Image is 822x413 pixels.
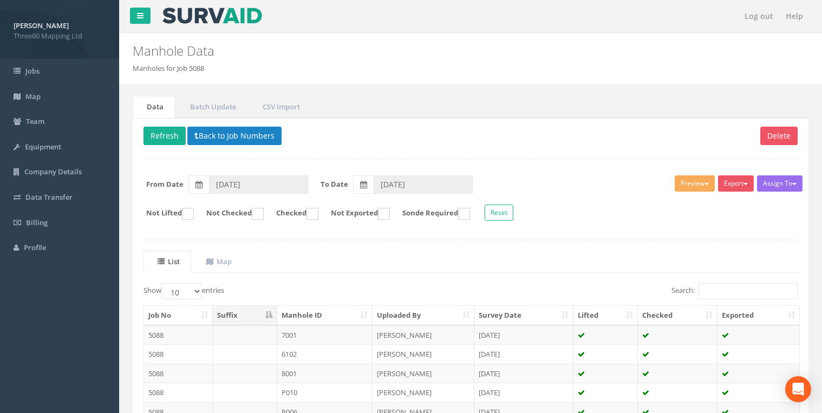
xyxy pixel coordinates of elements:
[474,364,573,383] td: [DATE]
[144,325,213,345] td: 5088
[135,208,194,220] label: Not Lifted
[671,283,798,299] label: Search:
[24,167,82,176] span: Company Details
[143,127,186,145] button: Refresh
[485,204,513,220] button: Reset
[265,208,318,220] label: Checked
[144,344,213,364] td: 5088
[158,257,180,266] uib-tab-heading: List
[320,208,390,220] label: Not Exported
[25,192,73,202] span: Data Transfer
[195,208,264,220] label: Not Checked
[757,175,803,192] button: Assign To
[24,242,46,252] span: Profile
[133,63,204,74] li: Manholes for Job 5088
[146,179,184,189] label: From Date
[25,66,40,76] span: Jobs
[176,96,247,118] a: Batch Update
[675,175,715,192] button: Preview
[474,383,573,402] td: [DATE]
[373,383,474,402] td: [PERSON_NAME]
[144,383,213,402] td: 5088
[14,31,106,41] span: Three60 Mapping Ltd
[206,257,232,266] uib-tab-heading: Map
[249,96,311,118] a: CSV Import
[192,251,243,273] a: Map
[26,116,44,126] span: Team
[25,142,61,152] span: Equipment
[187,127,282,145] button: Back to Job Numbers
[277,306,373,325] th: Manhole ID: activate to sort column ascending
[277,344,373,364] td: 6102
[144,364,213,383] td: 5088
[14,21,69,30] strong: [PERSON_NAME]
[144,306,213,325] th: Job No: activate to sort column ascending
[699,283,798,299] input: Search:
[161,283,202,299] select: Showentries
[717,306,799,325] th: Exported: activate to sort column ascending
[392,208,470,220] label: Sonde Required
[373,325,474,345] td: [PERSON_NAME]
[573,306,638,325] th: Lifted: activate to sort column ascending
[474,344,573,364] td: [DATE]
[638,306,717,325] th: Checked: activate to sort column ascending
[373,306,474,325] th: Uploaded By: activate to sort column ascending
[143,251,191,273] a: List
[25,91,41,101] span: Map
[209,175,308,194] input: From Date
[213,306,277,325] th: Suffix: activate to sort column descending
[277,325,373,345] td: 7001
[474,325,573,345] td: [DATE]
[277,383,373,402] td: P010
[374,175,473,194] input: To Date
[143,283,224,299] label: Show entries
[133,96,175,118] a: Data
[373,344,474,364] td: [PERSON_NAME]
[321,179,348,189] label: To Date
[373,364,474,383] td: [PERSON_NAME]
[785,376,811,402] div: Open Intercom Messenger
[474,306,573,325] th: Survey Date: activate to sort column ascending
[277,364,373,383] td: 8001
[14,18,106,41] a: [PERSON_NAME] Three60 Mapping Ltd
[760,127,798,145] button: Delete
[26,218,48,227] span: Billing
[133,44,693,58] h2: Manhole Data
[718,175,754,192] button: Export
